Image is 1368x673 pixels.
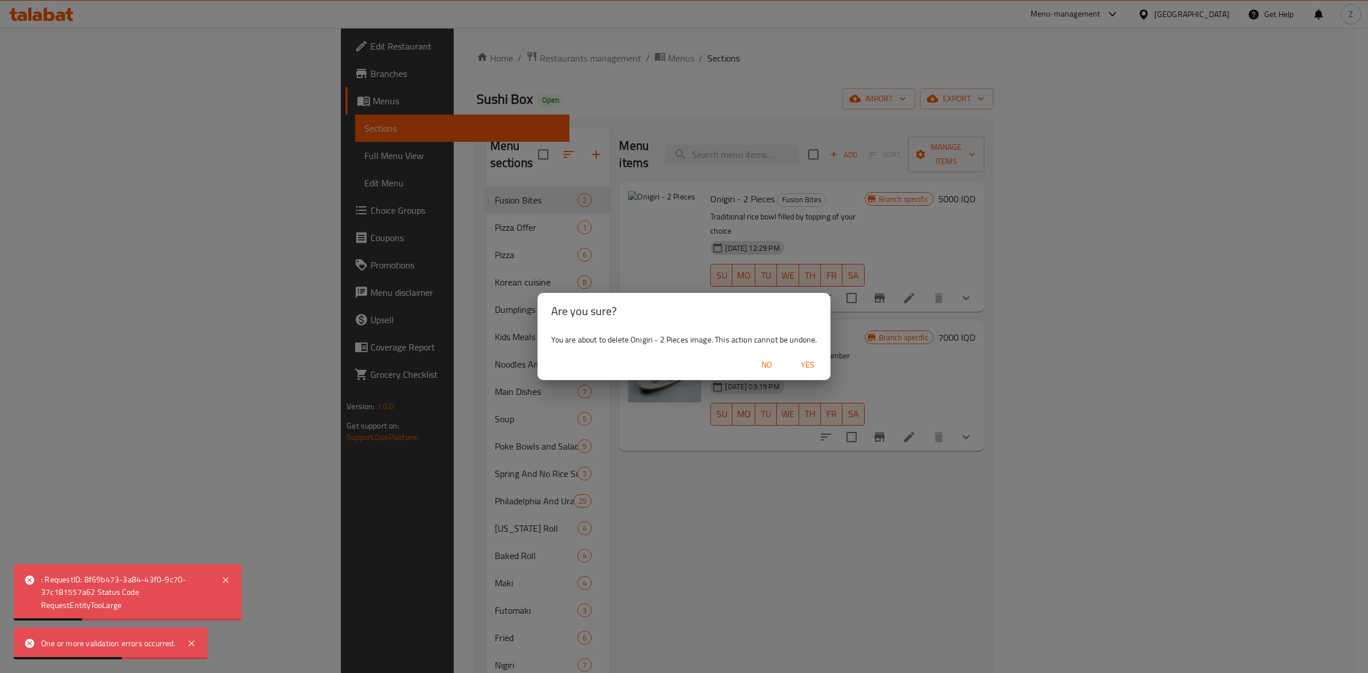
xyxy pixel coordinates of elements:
[748,354,785,376] button: No
[789,354,826,376] button: Yes
[753,358,780,372] span: No
[41,637,176,650] div: One or more validation errors occurred.
[794,358,821,372] span: Yes
[41,573,210,611] div: : RequestID: 8f69b473-3a84-43f0-9c70-37c181557a62 Status Code RequestEntityTooLarge
[538,329,831,350] div: You are about to delete Onigiri - 2 Pieces image. This action cannot be undone.
[551,302,817,320] h2: Are you sure?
